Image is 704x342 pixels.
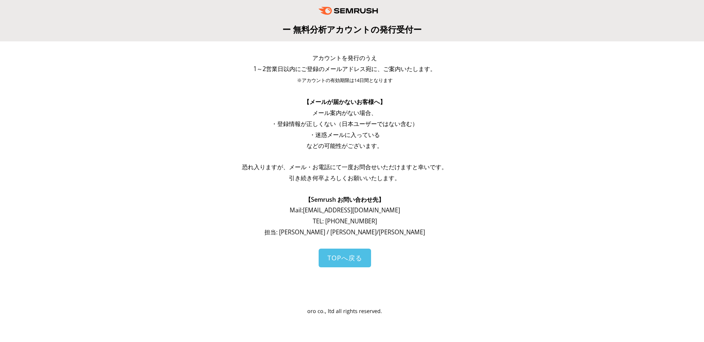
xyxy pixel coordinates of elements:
span: ・登録情報が正しくない（日本ユーザーではない含む） [271,120,418,128]
span: TOPへ戻る [327,253,362,262]
span: アカウントを発行のうえ [312,54,377,62]
span: 担当: [PERSON_NAME] / [PERSON_NAME]/[PERSON_NAME] [264,228,425,236]
span: ・迷惑メールに入っている [309,131,380,139]
a: TOPへ戻る [319,249,371,267]
span: 【Semrush お問い合わせ先】 [305,196,384,204]
span: ー 無料分析アカウントの発行受付ー [282,23,422,35]
span: ※アカウントの有効期限は14日間となります [297,77,393,83]
span: メール案内がない場合、 [312,109,377,117]
span: TEL: [PHONE_NUMBER] [313,217,377,225]
span: 引き続き何卒よろしくお願いいたします。 [289,174,400,182]
span: 恐れ入りますが、メール・お電話にて一度お問合せいただけますと幸いです。 [242,163,447,171]
span: Mail: [EMAIL_ADDRESS][DOMAIN_NAME] [290,206,400,214]
span: などの可能性がございます。 [307,142,383,150]
span: 1～2営業日以内にご登録のメールアドレス宛に、ご案内いたします。 [253,65,436,73]
span: oro co., ltd all rights reserved. [307,308,382,315]
span: 【メールが届かないお客様へ】 [304,98,386,106]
